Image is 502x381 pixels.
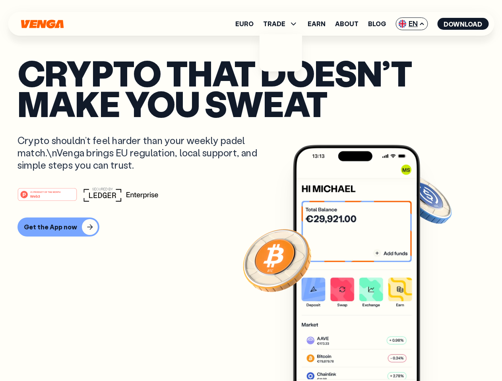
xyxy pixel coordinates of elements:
svg: Home [20,19,64,29]
img: flag-uk [398,20,406,28]
a: #1 PRODUCT OF THE MONTHWeb3 [17,192,77,203]
img: Bitcoin [241,224,313,296]
p: Crypto shouldn’t feel harder than your weekly padel match.\nVenga brings EU regulation, local sup... [17,134,269,171]
a: Get the App now [17,217,485,237]
span: EN [395,17,428,30]
span: TRADE [263,19,298,29]
tspan: Web3 [30,194,40,198]
button: Download [437,18,488,30]
a: About [335,21,359,27]
a: Euro [235,21,254,27]
img: USDC coin [396,171,454,228]
tspan: #1 PRODUCT OF THE MONTH [30,190,60,193]
button: Get the App now [17,217,99,237]
p: Crypto that doesn’t make you sweat [17,58,485,118]
a: Blog [368,21,386,27]
div: Get the App now [24,223,77,231]
a: Earn [308,21,326,27]
span: TRADE [263,21,285,27]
